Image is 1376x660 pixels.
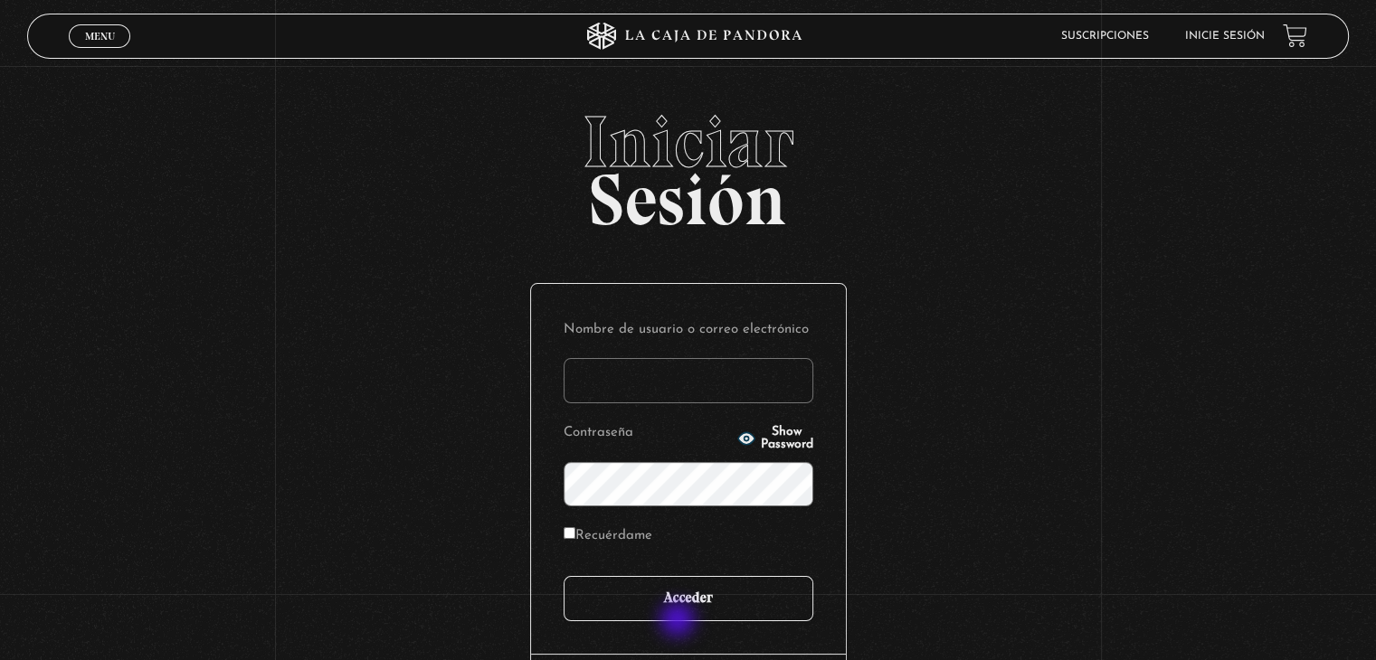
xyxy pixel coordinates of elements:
[27,106,1348,222] h2: Sesión
[564,527,575,539] input: Recuérdame
[564,316,813,344] label: Nombre de usuario o correo electrónico
[761,426,813,451] span: Show Password
[564,420,732,448] label: Contraseña
[564,523,652,551] label: Recuérdame
[1283,24,1307,48] a: View your shopping cart
[737,426,813,451] button: Show Password
[1185,31,1265,42] a: Inicie sesión
[85,31,115,42] span: Menu
[1061,31,1149,42] a: Suscripciones
[79,45,121,58] span: Cerrar
[564,576,813,621] input: Acceder
[27,106,1348,178] span: Iniciar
